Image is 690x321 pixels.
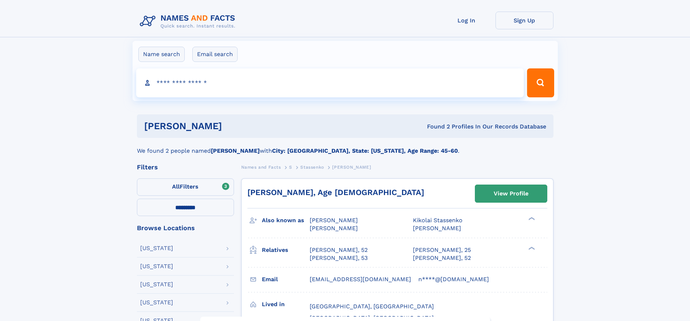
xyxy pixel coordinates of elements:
[300,162,324,172] a: Stassenko
[289,165,292,170] span: S
[332,165,371,170] span: [PERSON_NAME]
[325,123,546,131] div: Found 2 Profiles In Our Records Database
[262,214,310,227] h3: Also known as
[310,225,358,232] span: [PERSON_NAME]
[192,47,238,62] label: Email search
[137,178,234,196] label: Filters
[138,47,185,62] label: Name search
[527,68,554,97] button: Search Button
[247,188,424,197] a: [PERSON_NAME], Age [DEMOGRAPHIC_DATA]
[310,217,358,224] span: [PERSON_NAME]
[262,298,310,311] h3: Lived in
[527,216,535,221] div: ❯
[475,185,547,202] a: View Profile
[140,282,173,287] div: [US_STATE]
[413,225,461,232] span: [PERSON_NAME]
[211,147,260,154] b: [PERSON_NAME]
[136,68,524,97] input: search input
[140,245,173,251] div: [US_STATE]
[241,162,281,172] a: Names and Facts
[137,225,234,231] div: Browse Locations
[310,276,411,283] span: [EMAIL_ADDRESS][DOMAIN_NAME]
[310,254,368,262] a: [PERSON_NAME], 53
[300,165,324,170] span: Stassenko
[413,217,463,224] span: Kikolai Stassenko
[272,147,458,154] b: City: [GEOGRAPHIC_DATA], State: [US_STATE], Age Range: 45-60
[144,122,325,131] h1: [PERSON_NAME]
[137,164,234,170] div: Filters
[413,254,471,262] a: [PERSON_NAME], 52
[495,12,553,29] a: Sign Up
[140,300,173,305] div: [US_STATE]
[172,183,180,190] span: All
[413,246,471,254] a: [PERSON_NAME], 25
[262,244,310,256] h3: Relatives
[140,263,173,269] div: [US_STATE]
[438,12,495,29] a: Log In
[289,162,292,172] a: S
[262,273,310,286] h3: Email
[310,303,434,310] span: [GEOGRAPHIC_DATA], [GEOGRAPHIC_DATA]
[494,185,528,202] div: View Profile
[310,246,368,254] a: [PERSON_NAME], 52
[137,138,553,155] div: We found 2 people named with .
[527,246,535,250] div: ❯
[137,12,241,31] img: Logo Names and Facts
